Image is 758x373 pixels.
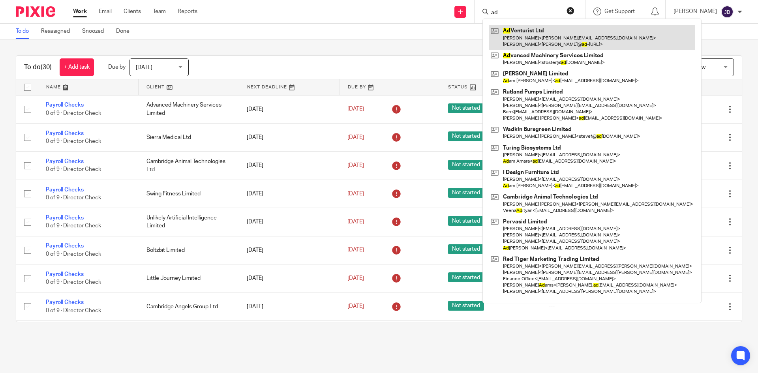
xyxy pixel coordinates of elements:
[153,7,166,15] a: Team
[46,279,101,285] span: 0 of 9 · Director Check
[99,7,112,15] a: Email
[239,95,340,123] td: [DATE]
[347,163,364,168] span: [DATE]
[46,223,101,229] span: 0 of 9 · Director Check
[448,301,484,311] span: Not started
[448,188,484,198] span: Not started
[139,264,239,292] td: Little Journey Limited
[347,304,364,309] span: [DATE]
[721,6,734,18] img: svg%3E
[73,7,87,15] a: Work
[60,58,94,76] a: + Add task
[16,24,35,39] a: To do
[239,236,340,264] td: [DATE]
[46,131,84,136] a: Payroll Checks
[347,276,364,281] span: [DATE]
[139,152,239,180] td: Cambridge Animal Technologies Ltd
[347,135,364,140] span: [DATE]
[139,208,239,236] td: Unlikely Artificial Intelligence Limited
[448,272,484,282] span: Not started
[139,321,239,349] td: Sorex Sensors Limited
[239,264,340,292] td: [DATE]
[139,236,239,264] td: Boltzbit Limited
[46,272,84,277] a: Payroll Checks
[239,180,340,208] td: [DATE]
[239,321,340,349] td: [DATE]
[46,102,84,108] a: Payroll Checks
[46,195,101,201] span: 0 of 9 · Director Check
[108,63,126,71] p: Due by
[41,64,52,70] span: (30)
[46,308,101,313] span: 0 of 9 · Director Check
[139,292,239,321] td: Cambridge Angels Group Ltd
[448,216,484,226] span: Not started
[46,139,101,144] span: 0 of 9 · Director Check
[139,95,239,123] td: Advanced Machinery Services Limited
[448,131,484,141] span: Not started
[24,63,52,71] h1: To do
[46,300,84,305] a: Payroll Checks
[347,191,364,197] span: [DATE]
[448,103,484,113] span: Not started
[347,107,364,112] span: [DATE]
[239,292,340,321] td: [DATE]
[347,219,364,225] span: [DATE]
[674,7,717,15] p: [PERSON_NAME]
[82,24,110,39] a: Snoozed
[549,303,634,311] div: ---
[139,123,239,151] td: Sierra Medical Ltd
[347,247,364,253] span: [DATE]
[116,24,135,39] a: Done
[46,159,84,164] a: Payroll Checks
[136,65,152,70] span: [DATE]
[567,7,574,15] button: Clear
[46,243,84,249] a: Payroll Checks
[46,167,101,172] span: 0 of 9 · Director Check
[46,111,101,116] span: 0 of 9 · Director Check
[490,9,561,17] input: Search
[239,152,340,180] td: [DATE]
[448,244,484,254] span: Not started
[46,251,101,257] span: 0 of 9 · Director Check
[16,6,55,17] img: Pixie
[239,208,340,236] td: [DATE]
[604,9,635,14] span: Get Support
[46,187,84,193] a: Payroll Checks
[46,215,84,221] a: Payroll Checks
[41,24,76,39] a: Reassigned
[178,7,197,15] a: Reports
[448,160,484,170] span: Not started
[124,7,141,15] a: Clients
[139,180,239,208] td: Swing Fitness Limited
[239,123,340,151] td: [DATE]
